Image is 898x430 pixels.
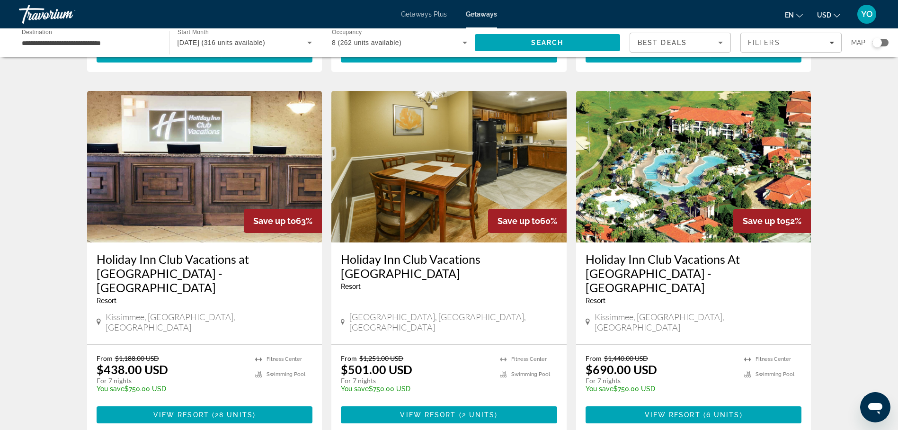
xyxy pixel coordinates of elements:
[645,411,701,419] span: View Resort
[97,385,246,393] p: $750.00 USD
[456,411,498,419] span: ( )
[209,411,256,419] span: ( )
[332,39,401,46] span: 8 (262 units available)
[531,39,563,46] span: Search
[511,356,547,362] span: Fitness Center
[267,371,305,377] span: Swimming Pool
[244,209,322,233] div: 63%
[341,406,557,423] button: View Resort(2 units)
[586,362,657,376] p: $690.00 USD
[748,39,780,46] span: Filters
[586,385,735,393] p: $750.00 USD
[87,91,322,242] img: Holiday Inn Club Vacations at Orange Lake Resort - West Village
[332,29,362,36] span: Occupancy
[756,356,791,362] span: Fitness Center
[178,29,209,36] span: Start Month
[851,36,865,49] span: Map
[466,10,497,18] a: Getaways
[756,371,794,377] span: Swimming Pool
[604,354,648,362] span: $1,440.00 USD
[586,45,802,63] button: View Resort(24 units)
[638,37,723,48] mat-select: Sort by
[341,283,361,290] span: Resort
[22,37,157,49] input: Select destination
[267,356,302,362] span: Fitness Center
[576,91,811,242] img: Holiday Inn Club Vacations At Orange Lake Resort - North Village
[817,11,831,19] span: USD
[97,406,313,423] button: View Resort(28 units)
[586,297,605,305] span: Resort
[115,354,159,362] span: $1,188.00 USD
[341,252,557,280] a: Holiday Inn Club Vacations [GEOGRAPHIC_DATA]
[178,39,266,46] span: [DATE] (316 units available)
[462,411,495,419] span: 2 units
[349,312,557,332] span: [GEOGRAPHIC_DATA], [GEOGRAPHIC_DATA], [GEOGRAPHIC_DATA]
[785,11,794,19] span: en
[586,376,735,385] p: For 7 nights
[701,411,743,419] span: ( )
[215,411,253,419] span: 28 units
[97,376,246,385] p: For 7 nights
[97,362,168,376] p: $438.00 USD
[97,297,116,305] span: Resort
[861,9,873,19] span: YO
[341,45,557,63] button: View Resort(16 units)
[706,411,740,419] span: 6 units
[400,411,456,419] span: View Resort
[586,252,802,295] a: Holiday Inn Club Vacations At [GEOGRAPHIC_DATA] - [GEOGRAPHIC_DATA]
[341,385,490,393] p: $750.00 USD
[106,312,312,332] span: Kissimmee, [GEOGRAPHIC_DATA], [GEOGRAPHIC_DATA]
[97,385,124,393] span: You save
[740,33,842,53] button: Filters
[359,354,403,362] span: $1,251.00 USD
[817,8,840,22] button: Change currency
[341,385,369,393] span: You save
[595,312,801,332] span: Kissimmee, [GEOGRAPHIC_DATA], [GEOGRAPHIC_DATA]
[854,4,879,24] button: User Menu
[475,34,621,51] button: Search
[341,376,490,385] p: For 7 nights
[498,216,540,226] span: Save up to
[586,385,613,393] span: You save
[341,362,412,376] p: $501.00 USD
[743,216,785,226] span: Save up to
[331,91,567,242] img: Holiday Inn Club Vacations Orlando Breeze Resort
[19,2,114,27] a: Travorium
[22,29,52,35] span: Destination
[785,8,803,22] button: Change language
[511,371,550,377] span: Swimming Pool
[97,252,313,295] a: Holiday Inn Club Vacations at [GEOGRAPHIC_DATA] - [GEOGRAPHIC_DATA]
[733,209,811,233] div: 52%
[860,392,890,422] iframe: Button to launch messaging window
[253,216,296,226] span: Save up to
[97,45,313,63] button: View Resort(14 units)
[153,411,209,419] span: View Resort
[586,354,602,362] span: From
[638,39,687,46] span: Best Deals
[488,209,567,233] div: 60%
[586,406,802,423] button: View Resort(6 units)
[97,354,113,362] span: From
[401,10,447,18] a: Getaways Plus
[341,354,357,362] span: From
